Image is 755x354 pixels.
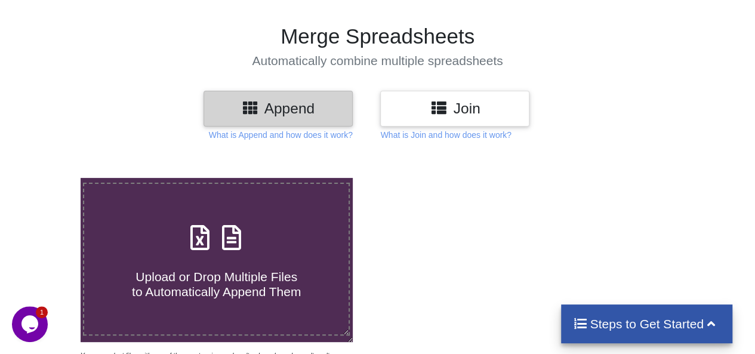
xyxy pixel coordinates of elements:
[380,129,511,141] p: What is Join and how does it work?
[12,306,50,342] iframe: chat widget
[209,129,353,141] p: What is Append and how does it work?
[389,100,520,117] h3: Join
[132,270,301,298] span: Upload or Drop Multiple Files to Automatically Append Them
[573,316,720,331] h4: Steps to Get Started
[212,100,344,117] h3: Append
